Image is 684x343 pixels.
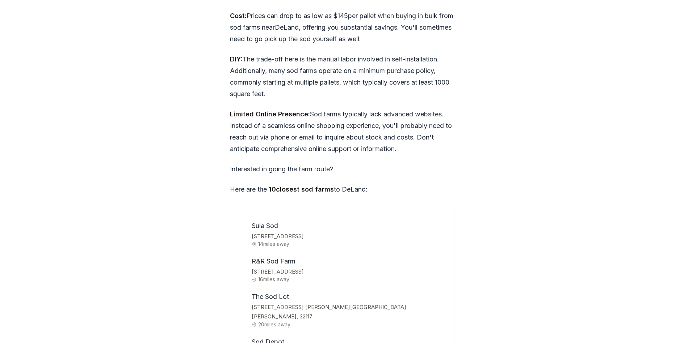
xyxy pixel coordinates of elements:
[230,10,454,45] p: Prices can drop to as low as $ 145 per pallet when buying in bulk from sod farms near DeLand , of...
[252,222,278,230] span: Sula Sod
[252,303,445,322] span: [STREET_ADDRESS] [PERSON_NAME][GEOGRAPHIC_DATA][PERSON_NAME], 32117
[230,108,454,155] p: Sod farms typically lack advanced websites. Instead of a seamless online shopping experience, you...
[230,53,454,100] p: The trade-off here is the manual labor involved in self-installation. Additionally, many sod farm...
[252,276,445,282] span: 16 miles away
[230,55,243,63] strong: DIY:
[252,241,445,246] span: 14 miles away
[230,110,310,118] strong: Limited Online Presence:
[252,257,295,265] span: R&R Sod Farm
[230,163,454,175] p: Interested in going the farm route?
[230,12,247,20] strong: Cost:
[252,293,289,300] span: The Sod Lot
[252,322,445,327] span: 20 miles away
[252,232,445,241] span: [STREET_ADDRESS]
[269,185,334,193] strong: 10 closest sod farms
[252,267,445,277] span: [STREET_ADDRESS]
